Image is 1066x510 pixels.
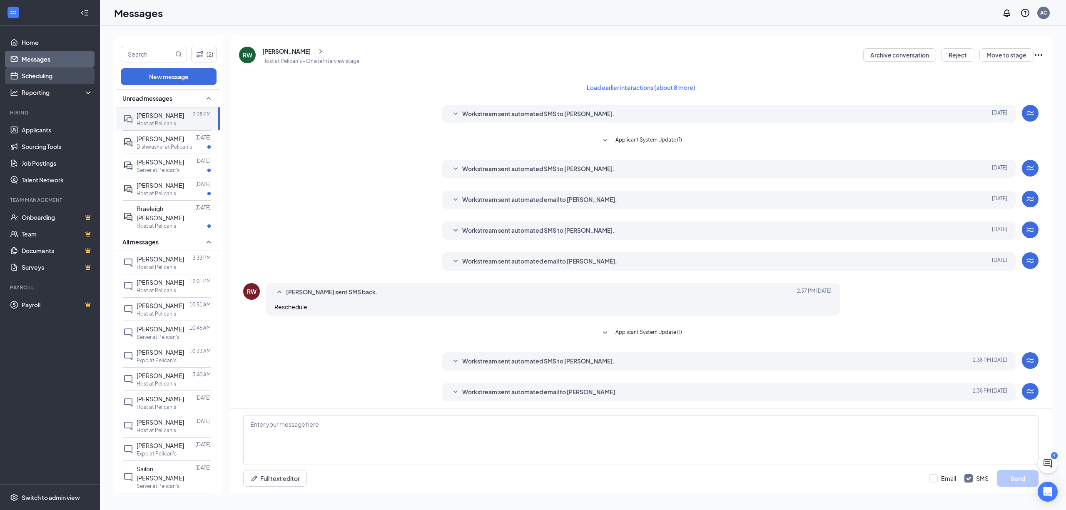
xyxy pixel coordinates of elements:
[137,357,177,364] p: Expo at Pelican's
[462,195,617,205] span: Workstream sent automated email to [PERSON_NAME].
[137,395,184,403] span: [PERSON_NAME]
[123,161,133,171] svg: ActiveDoubleChat
[1025,386,1035,396] svg: WorkstreamLogo
[1040,9,1047,16] div: AC
[114,6,163,20] h1: Messages
[137,333,179,341] p: Server at Pelican's
[123,444,133,454] svg: ChatInactive
[451,109,461,119] svg: SmallChevronDown
[462,164,615,174] span: Workstream sent automated SMS to [PERSON_NAME].
[22,209,93,226] a: OnboardingCrown
[1051,452,1058,459] div: 4
[274,287,284,297] svg: SmallChevronUp
[9,8,17,17] svg: WorkstreamLogo
[22,259,93,276] a: SurveysCrown
[451,356,461,366] svg: SmallChevronDown
[247,287,257,296] div: RW
[137,380,176,387] p: Host at Pelican's
[195,157,211,164] p: [DATE]
[137,255,184,263] span: [PERSON_NAME]
[195,134,211,141] p: [DATE]
[195,181,211,188] p: [DATE]
[195,394,211,401] p: [DATE]
[992,226,1007,236] span: [DATE]
[123,281,133,291] svg: ChatInactive
[10,493,18,502] svg: Settings
[121,46,174,62] input: Search
[137,450,177,457] p: Expo at Pelican's
[123,398,133,408] svg: ChatInactive
[204,237,214,247] svg: SmallChevronUp
[22,155,93,172] a: Job Postings
[22,226,93,242] a: TeamCrown
[1025,356,1035,366] svg: WorkstreamLogo
[22,67,93,84] a: Scheduling
[22,88,93,97] div: Reporting
[123,114,133,124] svg: DoubleChat
[137,264,176,271] p: Host at Pelican's
[243,51,252,59] div: RW
[123,374,133,384] svg: ChatInactive
[462,256,617,266] span: Workstream sent automated email to [PERSON_NAME].
[992,109,1007,119] span: [DATE]
[123,212,133,222] svg: ActiveDoubleChat
[137,302,184,309] span: [PERSON_NAME]
[22,138,93,155] a: Sourcing Tools
[137,112,184,119] span: [PERSON_NAME]
[22,51,93,67] a: Messages
[262,57,359,65] p: Host at Pelican's - Onsite Interview stage
[973,387,1007,397] span: [DATE] 2:38 PM
[137,205,184,221] span: Braeleigh [PERSON_NAME]
[462,387,617,397] span: Workstream sent automated email to [PERSON_NAME].
[123,184,133,194] svg: ActiveDoubleChat
[863,48,936,62] button: Archive conversation
[137,279,184,286] span: [PERSON_NAME]
[1025,108,1035,118] svg: WorkstreamLogo
[137,483,179,490] p: Server at Pelican's
[22,172,93,188] a: Talent Network
[189,278,211,285] p: 12:01 PM
[462,356,615,366] span: Workstream sent automated SMS to [PERSON_NAME].
[22,34,93,51] a: Home
[123,472,133,482] svg: ChatInactive
[204,93,214,103] svg: SmallChevronUp
[1020,8,1030,18] svg: QuestionInfo
[175,51,182,57] svg: MagnifyingGlass
[189,348,211,355] p: 10:33 AM
[979,48,1034,62] button: Move to stage
[10,197,91,204] div: Team Management
[1043,458,1053,468] svg: ChatActive
[80,9,89,17] svg: Collapse
[137,135,184,142] span: [PERSON_NAME]
[10,284,91,291] div: Payroll
[22,242,93,259] a: DocumentsCrown
[451,195,461,205] svg: SmallChevronDown
[462,226,615,236] span: Workstream sent automated SMS to [PERSON_NAME].
[137,348,184,356] span: [PERSON_NAME]
[992,195,1007,205] span: [DATE]
[137,182,184,189] span: [PERSON_NAME]
[243,470,307,487] button: Full text editorPen
[123,258,133,268] svg: ChatInactive
[22,493,80,502] div: Switch to admin view
[22,296,93,313] a: PayrollCrown
[195,464,211,471] p: [DATE]
[189,301,211,308] p: 10:51 AM
[262,47,311,55] div: [PERSON_NAME]
[580,81,702,94] button: Load earlier interactions (about 8 more)
[137,222,176,229] p: Host at Pelican's
[973,356,1007,366] span: [DATE] 2:38 PM
[192,111,211,118] p: 2:38 PM
[137,403,176,410] p: Host at Pelican's
[10,88,18,97] svg: Analysis
[123,351,133,361] svg: ChatInactive
[451,387,461,397] svg: SmallChevronDown
[1025,256,1035,266] svg: WorkstreamLogo
[137,190,176,197] p: Host at Pelican's
[992,164,1007,174] span: [DATE]
[195,204,211,211] p: [DATE]
[189,324,211,331] p: 10:46 AM
[451,226,461,236] svg: SmallChevronDown
[122,238,159,246] span: All messages
[1034,50,1044,60] svg: Ellipses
